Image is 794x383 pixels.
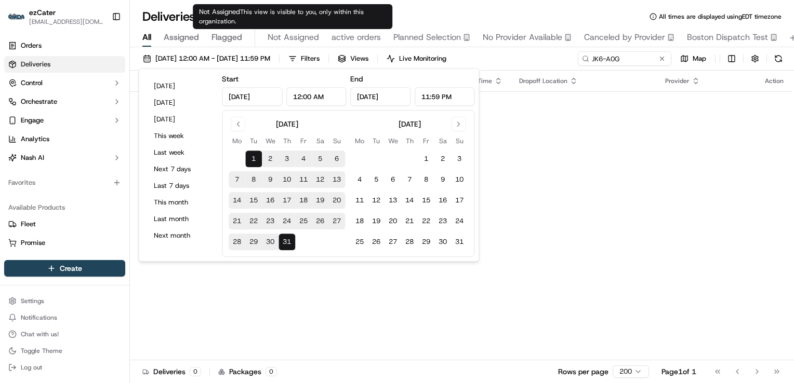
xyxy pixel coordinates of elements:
[279,135,295,146] th: Thursday
[434,192,451,209] button: 16
[4,75,125,91] button: Control
[350,87,411,106] input: Date
[21,297,44,305] span: Settings
[4,235,125,251] button: Promise
[262,135,279,146] th: Wednesday
[8,238,121,248] a: Promise
[451,234,468,250] button: 31
[149,228,211,243] button: Next month
[245,234,262,250] button: 29
[268,31,319,44] span: Not Assigned
[60,263,82,273] span: Create
[4,149,125,166] button: Nash AI
[312,213,328,229] button: 26
[451,117,466,131] button: Go to next month
[149,195,211,210] button: This month
[368,192,385,209] button: 12
[295,135,312,146] th: Friday
[284,51,324,66] button: Filters
[262,213,279,229] button: 23
[98,151,167,161] span: API Documentation
[399,54,446,63] span: Live Monitoring
[328,171,345,188] button: 13
[262,171,279,188] button: 9
[21,220,36,229] span: Fleet
[21,153,44,162] span: Nash AI
[245,171,262,188] button: 8
[279,151,295,167] button: 3
[27,67,187,78] input: Got a question? Start typing here...
[765,77,784,85] div: Action
[229,213,245,229] button: 21
[142,31,151,44] span: All
[4,199,125,216] div: Available Products
[676,51,711,66] button: Map
[4,310,125,325] button: Notifications
[401,192,418,209] button: 14
[350,54,368,63] span: Views
[661,366,696,377] div: Page 1 of 1
[211,31,242,44] span: Flagged
[222,87,282,106] input: Date
[218,366,277,377] div: Packages
[21,151,80,161] span: Knowledge Base
[88,152,96,160] div: 💻
[451,151,468,167] button: 3
[149,212,211,226] button: Last month
[328,213,345,229] button: 27
[279,171,295,188] button: 10
[4,37,125,54] a: Orders
[177,102,189,115] button: Start new chat
[262,192,279,209] button: 16
[266,367,277,376] div: 0
[368,213,385,229] button: 19
[149,79,211,93] button: [DATE]
[328,151,345,167] button: 6
[301,54,320,63] span: Filters
[332,31,381,44] span: active orders
[451,135,468,146] th: Sunday
[401,135,418,146] th: Thursday
[385,213,401,229] button: 20
[312,171,328,188] button: 12
[229,234,245,250] button: 28
[4,131,125,147] a: Analytics
[149,129,211,143] button: This week
[29,7,56,18] span: ezCater
[434,151,451,167] button: 2
[149,145,211,160] button: Last week
[295,151,312,167] button: 4
[199,8,364,25] span: This view is visible to you, only within this organization.
[451,192,468,209] button: 17
[312,192,328,209] button: 19
[84,146,171,165] a: 💻API Documentation
[149,112,211,127] button: [DATE]
[262,151,279,167] button: 2
[368,234,385,250] button: 26
[29,18,103,26] button: [EMAIL_ADDRESS][DOMAIN_NAME]
[10,99,29,118] img: 1736555255976-a54dd68f-1ca7-489b-9aae-adbdc363a1c4
[10,10,31,31] img: Nash
[665,77,690,85] span: Provider
[4,93,125,110] button: Orchestrate
[434,135,451,146] th: Saturday
[295,213,312,229] button: 25
[434,234,451,250] button: 30
[418,213,434,229] button: 22
[418,151,434,167] button: 1
[385,135,401,146] th: Wednesday
[351,192,368,209] button: 11
[578,51,671,66] input: Type to search
[149,162,211,176] button: Next 7 days
[21,60,50,69] span: Deliveries
[434,213,451,229] button: 23
[21,347,62,355] span: Toggle Theme
[8,13,25,20] img: ezCater
[351,234,368,250] button: 25
[401,213,418,229] button: 21
[35,110,131,118] div: We're available if you need us!
[659,12,782,21] span: All times are displayed using EDT timezone
[245,192,262,209] button: 15
[4,174,125,191] div: Favorites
